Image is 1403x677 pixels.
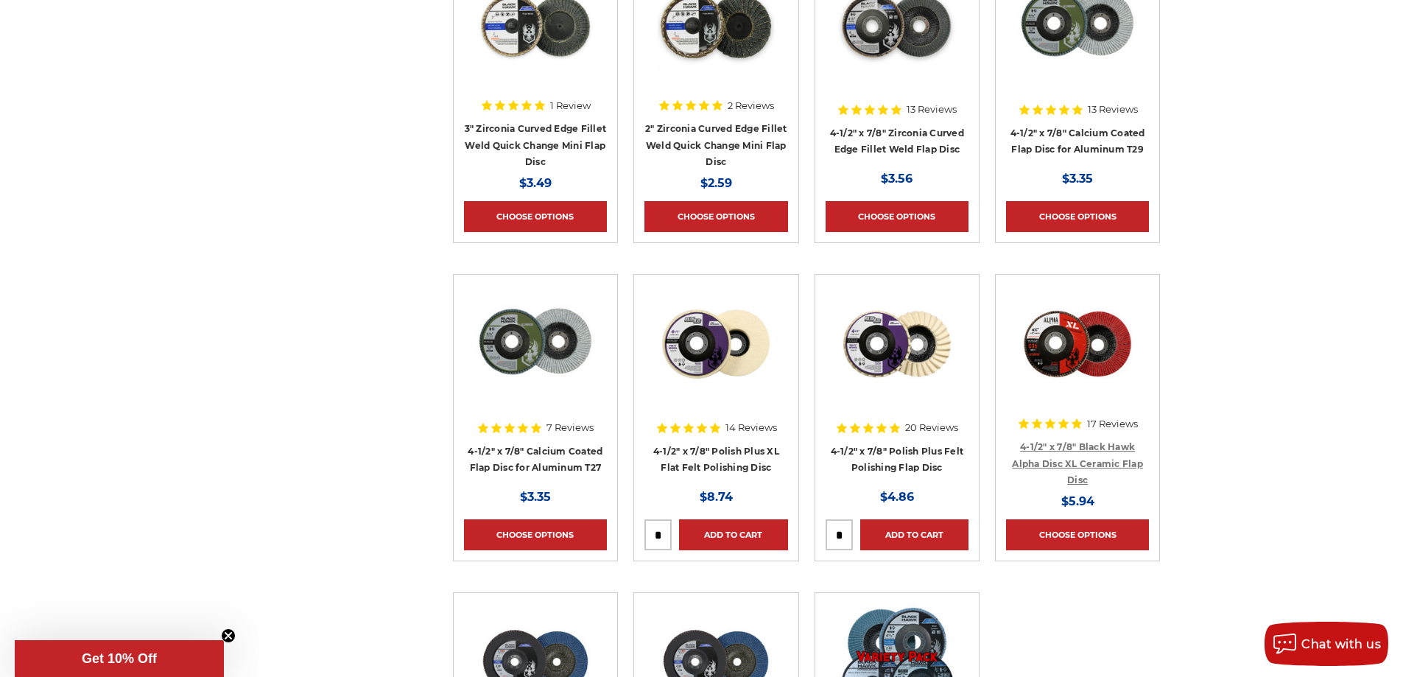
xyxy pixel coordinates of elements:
a: Choose Options [1006,519,1149,550]
a: 2" Zirconia Curved Edge Fillet Weld Quick Change Mini Flap Disc [645,123,787,167]
img: 4.5" BHA Alpha Disc [1019,285,1136,403]
a: Add to Cart [679,519,787,550]
a: 4.5 inch extra thick felt disc [644,285,787,428]
a: Choose Options [1006,201,1149,232]
span: $3.49 [519,176,552,190]
span: 1 Review [550,101,591,111]
a: Add to Cart [860,519,968,550]
span: $3.35 [1062,172,1093,186]
img: 4.5 inch extra thick felt disc [657,285,775,403]
a: Choose Options [464,519,607,550]
span: 14 Reviews [725,423,777,432]
span: 13 Reviews [1088,105,1138,114]
span: $3.56 [881,172,913,186]
a: buffing and polishing felt flap disc [826,285,968,428]
span: Get 10% Off [82,651,157,666]
a: 4-1/2" x 7/8" Polish Plus XL Flat Felt Polishing Disc [653,446,779,474]
a: 4-1/2" x 7/8" Polish Plus Felt Polishing Flap Disc [831,446,964,474]
span: 7 Reviews [546,423,594,432]
a: Choose Options [826,201,968,232]
span: $2.59 [700,176,732,190]
a: 4-1/2" x 7/8" Black Hawk Alpha Disc XL Ceramic Flap Disc [1012,441,1143,485]
a: 4-1/2" x 7/8" Calcium Coated Flap Disc for Aluminum T27 [468,446,602,474]
span: $4.86 [880,490,914,504]
img: BHA 4-1/2" x 7/8" Aluminum Flap Disc [477,285,594,403]
div: Get 10% OffClose teaser [15,640,224,677]
a: 4-1/2" x 7/8" Calcium Coated Flap Disc for Aluminum T29 [1010,127,1145,155]
button: Chat with us [1265,622,1388,666]
a: 4.5" BHA Alpha Disc [1006,285,1149,428]
button: Close teaser [221,628,236,643]
span: 13 Reviews [907,105,957,114]
span: Chat with us [1301,637,1381,651]
a: 3" Zirconia Curved Edge Fillet Weld Quick Change Mini Flap Disc [465,123,607,167]
a: BHA 4-1/2" x 7/8" Aluminum Flap Disc [464,285,607,428]
img: buffing and polishing felt flap disc [838,285,956,403]
a: 4-1/2" x 7/8" Zirconia Curved Edge Fillet Weld Flap Disc [830,127,964,155]
a: Choose Options [644,201,787,232]
span: $3.35 [520,490,551,504]
span: 17 Reviews [1087,419,1138,429]
span: 2 Reviews [728,101,774,111]
a: Choose Options [464,201,607,232]
span: $5.94 [1061,494,1094,508]
span: 20 Reviews [905,423,958,432]
span: $8.74 [700,490,733,504]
